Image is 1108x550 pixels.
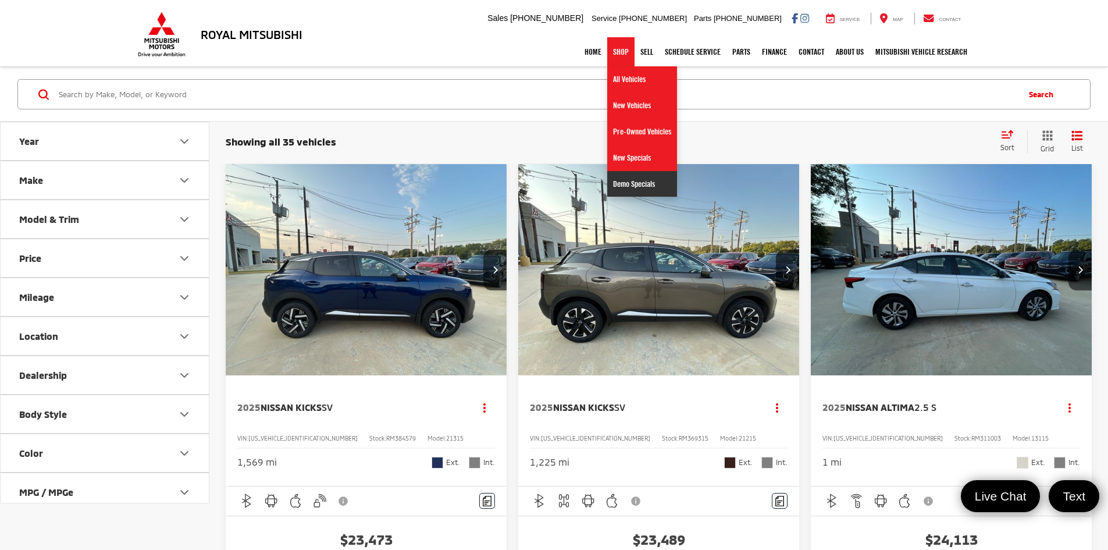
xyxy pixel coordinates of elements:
span: Model: [1013,435,1031,442]
a: 2025Nissan KicksSV [237,401,463,414]
div: Color [177,446,191,460]
span: Ext. [446,457,460,468]
span: [US_VEHICLE_IDENTIFICATION_NUMBER] [541,435,650,442]
span: Grid [1041,144,1054,154]
span: Service [840,17,860,22]
button: MPG / MPGeMPG / MPGe [1,473,210,511]
a: Sell [635,37,659,66]
button: Select sort value [995,130,1027,153]
a: Mitsubishi Vehicle Research [870,37,973,66]
span: 13115 [1031,435,1049,442]
a: 2025 Nissan Altima 2.5 S2025 Nissan Altima 2.5 S2025 Nissan Altima 2.5 S2025 Nissan Altima 2.5 S [810,164,1093,375]
button: Grid View [1027,130,1063,154]
div: Make [177,173,191,187]
button: Comments [772,493,788,509]
a: About Us [830,37,870,66]
img: Android Auto [874,494,888,508]
span: Live Chat [969,488,1032,504]
span: Service [592,14,617,23]
a: Finance [756,37,793,66]
span: $23,473 [237,531,495,548]
span: Deep Blue Pearl/Gun Metallic [432,457,443,469]
div: 1 mi [822,456,842,469]
button: Actions [475,398,495,418]
button: Next image [776,250,799,290]
span: Parts [694,14,711,23]
span: RM369315 [679,435,708,442]
span: $23,489 [530,531,788,548]
a: Facebook: Click to visit our Facebook page [792,13,798,23]
div: 1,569 mi [237,456,277,469]
span: 2025 [530,402,553,413]
span: Int. [483,457,495,468]
span: $24,113 [822,531,1080,548]
a: Map [871,13,911,24]
a: 2025Nissan KicksSV [530,401,756,414]
button: MileageMileage [1,278,210,316]
img: 2025 Nissan Kicks SV [225,164,508,377]
span: Int. [1068,457,1080,468]
img: Apple CarPlay [897,494,912,508]
span: VIN: [822,435,833,442]
span: dropdown dots [483,403,486,412]
span: 2.5 S [914,402,936,413]
span: SV [614,402,625,413]
span: Charcoal [469,457,480,469]
span: SV [322,402,333,413]
span: Charcoal [1054,457,1066,469]
button: Actions [1060,398,1080,418]
div: Year [177,134,191,148]
div: Mileage [177,290,191,304]
span: Model: [720,435,739,442]
span: [PHONE_NUMBER] [714,14,782,23]
a: Parts: Opens in a new tab [726,37,756,66]
div: Model & Trim [19,214,79,225]
a: Shop [607,37,635,66]
a: Schedule Service: Opens in a new tab [659,37,726,66]
span: Stock: [662,435,679,442]
img: Bluetooth® [532,494,547,508]
button: LocationLocation [1,317,210,355]
button: Comments [479,493,495,509]
span: Nissan Kicks [261,402,322,413]
span: [PHONE_NUMBER] [510,13,583,23]
button: Body StyleBody Style [1,395,210,433]
a: Demo Specials [607,171,677,197]
span: RM384579 [386,435,416,442]
a: New Specials [607,145,677,171]
div: Year [19,136,39,147]
span: [PHONE_NUMBER] [619,14,687,23]
input: Search by Make, Model, or Keyword [58,80,1017,108]
span: [US_VEHICLE_IDENTIFICATION_NUMBER] [833,435,943,442]
button: Actions [767,398,788,418]
div: Body Style [177,407,191,421]
button: Model & TrimModel & Trim [1,200,210,238]
div: Price [19,253,41,264]
img: Apple CarPlay [605,494,619,508]
span: Canyon Bronze Metallic [724,457,736,469]
button: Search [1017,80,1070,109]
div: Make [19,175,43,186]
span: Ext. [739,457,753,468]
span: dropdown dots [776,403,778,412]
img: Bluetooth® [825,494,839,508]
span: Nissan Altima [846,402,914,413]
button: Next image [483,250,507,290]
img: Remote Start [849,494,864,508]
span: Glacier White [1017,457,1028,469]
button: View Disclaimer [626,489,646,513]
img: 2025 Nissan Kicks SV [518,164,800,377]
span: Nissan Kicks [553,402,614,413]
a: 2025Nissan Altima2.5 S [822,401,1048,414]
div: MPG / MPGe [19,487,73,498]
div: 2025 Nissan Kicks SV 0 [225,164,508,375]
span: 2025 [237,402,261,413]
span: Stock: [954,435,971,442]
a: Pre-Owned Vehicles [607,119,677,145]
a: Contact [793,37,830,66]
img: Keyless Entry [312,494,327,508]
div: 1,225 mi [530,456,569,469]
span: Text [1057,488,1091,504]
span: VIN: [237,435,248,442]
